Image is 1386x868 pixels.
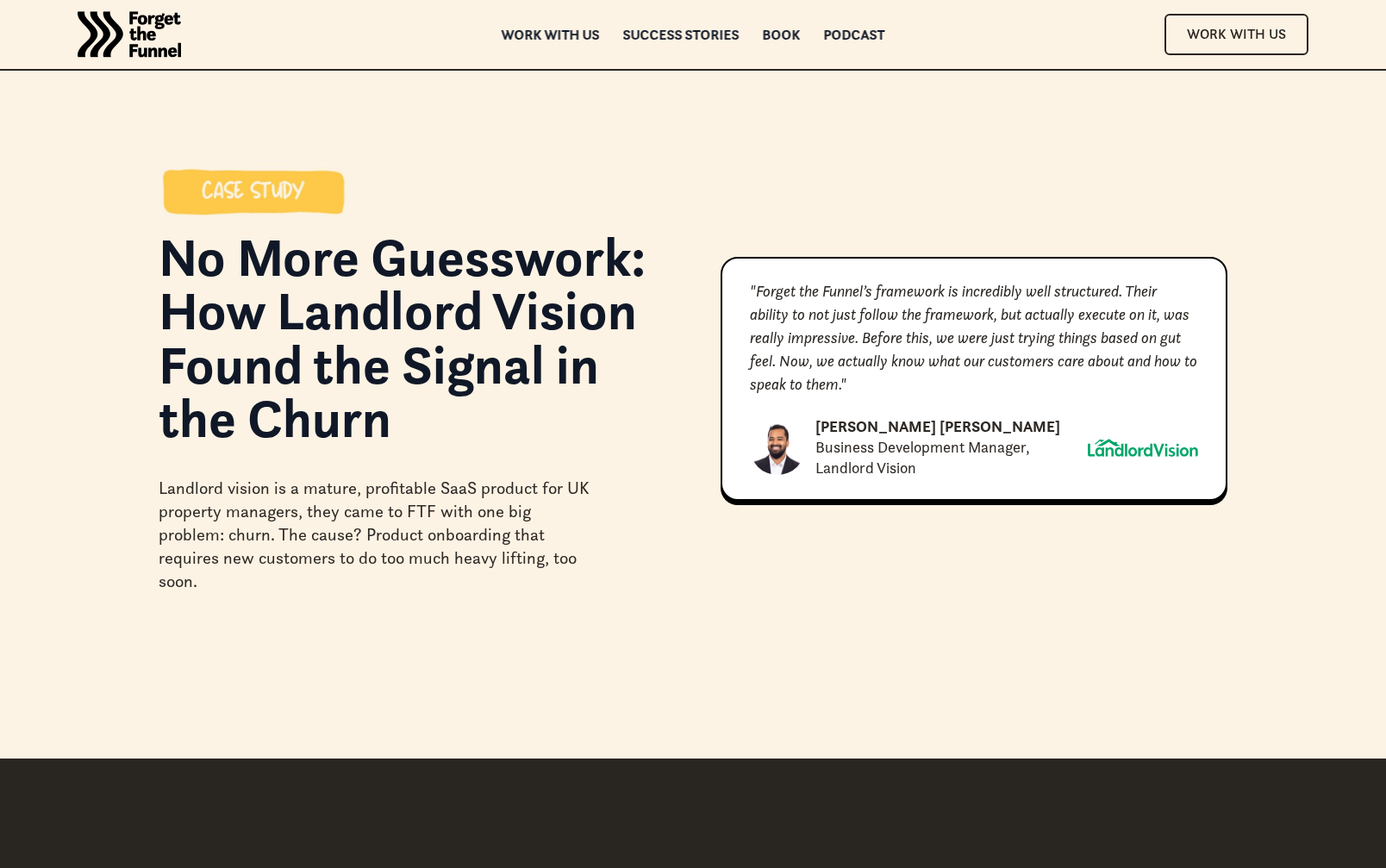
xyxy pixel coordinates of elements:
a: Book [763,28,801,41]
div: Business Development Manager, Landlord Vision [815,437,1060,478]
a: Podcast [824,28,885,41]
div: Landlord vision is a mature, profitable SaaS product for UK property managers, they came to FTF w... [159,477,590,593]
a: Success Stories [623,28,740,41]
a: Work with us [502,28,600,41]
em: "Forget the Funnel’s framework is incredibly well structured. Their ability to not just follow th... [750,281,1197,394]
a: Work With Us [1164,14,1308,54]
div: [PERSON_NAME] [PERSON_NAME] [815,416,1060,437]
h1: No More Guesswork: How Landlord Vision Found the Signal in the Churn [159,230,665,463]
